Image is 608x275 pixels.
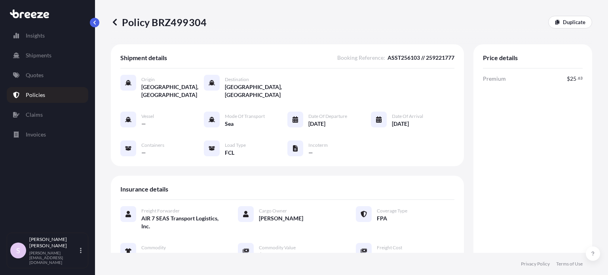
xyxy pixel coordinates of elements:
[141,149,146,157] span: —
[26,91,45,99] p: Policies
[29,236,78,249] p: [PERSON_NAME] [PERSON_NAME]
[483,54,518,62] span: Price details
[548,16,592,28] a: Duplicate
[7,67,88,83] a: Quotes
[29,250,78,265] p: [PERSON_NAME][EMAIL_ADDRESS][DOMAIN_NAME]
[7,87,88,103] a: Policies
[7,28,88,44] a: Insights
[377,245,402,251] span: Freight Cost
[308,149,313,157] span: —
[225,142,246,148] span: Load Type
[141,208,180,214] span: Freight Forwarder
[377,251,382,259] span: —
[141,251,219,267] span: 42 Pieces of Used Household goods & Personal effects
[225,120,234,128] span: Sea
[265,252,266,258] span: ,
[262,252,265,258] span: 2
[26,51,51,59] p: Shipments
[377,208,407,214] span: Coverage Type
[120,54,167,62] span: Shipment details
[225,113,265,119] span: Mode of Transport
[16,247,20,254] span: S
[120,185,168,193] span: Insurance details
[392,120,409,128] span: [DATE]
[259,252,262,258] span: $
[225,76,249,83] span: Destination
[392,113,423,119] span: Date of Arrival
[111,16,207,28] p: Policy BRZ499304
[7,47,88,63] a: Shipments
[578,77,583,80] span: 63
[26,131,46,138] p: Invoices
[7,107,88,123] a: Claims
[141,142,164,148] span: Containers
[141,120,146,128] span: —
[567,76,570,82] span: $
[308,120,325,128] span: [DATE]
[308,142,328,148] span: Incoterm
[556,261,583,267] a: Terms of Use
[483,75,506,83] span: Premium
[141,113,154,119] span: Vessel
[141,245,166,251] span: Commodity
[26,32,45,40] p: Insights
[259,245,296,251] span: Commodity Value
[7,127,88,142] a: Invoices
[259,208,287,214] span: Cargo Owner
[563,18,585,26] p: Duplicate
[266,252,276,258] span: 330
[377,214,387,222] span: FPA
[259,214,303,222] span: [PERSON_NAME]
[225,83,287,99] span: [GEOGRAPHIC_DATA], [GEOGRAPHIC_DATA]
[141,83,204,99] span: [GEOGRAPHIC_DATA], [GEOGRAPHIC_DATA]
[570,76,576,82] span: 25
[26,71,44,79] p: Quotes
[337,54,385,62] span: Booking Reference :
[521,261,550,267] a: Privacy Policy
[308,113,347,119] span: Date of Departure
[141,76,155,83] span: Origin
[141,214,219,230] span: AIR 7 SEAS Transport Logistics, Inc.
[225,149,234,157] span: FCL
[388,54,454,62] span: ASST256103 // 259221777
[26,111,43,119] p: Claims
